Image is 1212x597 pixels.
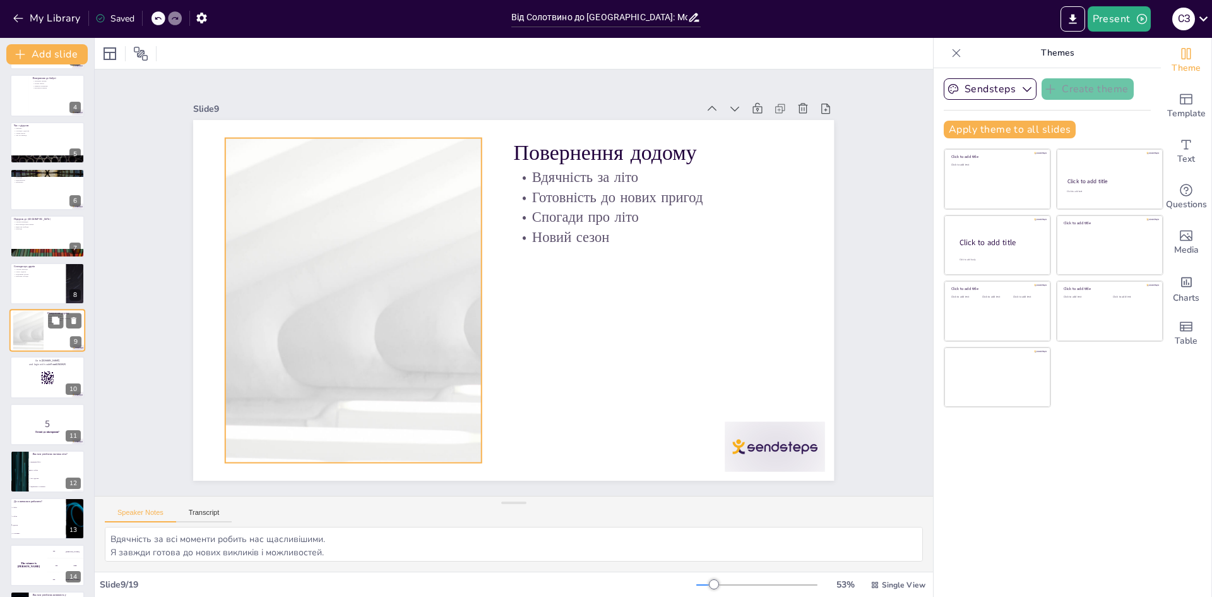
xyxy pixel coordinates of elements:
span: Single View [882,580,925,590]
p: Готовність до нових пригод [514,188,802,208]
span: З дідусем [12,524,65,525]
div: Click to add title [1064,286,1154,291]
p: Спогади про літо [47,320,81,322]
div: 12 [10,450,85,492]
div: 10 [10,356,85,398]
span: Text [1177,152,1195,166]
span: Час з дідусем [31,478,84,479]
div: 5 [10,122,85,164]
div: С З [1172,8,1195,30]
p: Сміх і радість [14,270,62,273]
p: Відпочинок у Солотвино [14,171,81,174]
span: Відпочинок у Солотвино [31,486,84,487]
div: 13 [66,524,81,536]
p: Природа [14,176,81,179]
div: 4 [10,75,85,116]
p: Уроки життя [14,132,81,135]
div: 100 [47,545,85,558]
div: Click to add title [1067,178,1151,185]
div: 6 [10,169,85,210]
div: 10 [66,383,81,395]
span: Charts [1173,291,1199,305]
p: Повернення до бабусі [32,76,81,80]
span: Час у таборі [31,470,84,471]
div: Click to add title [959,237,1040,248]
p: Велосипедні прогулянки [14,224,81,226]
div: 300 [47,573,85,587]
p: Відчуття свободи [14,226,81,228]
div: Saved [95,13,134,25]
button: Speaker Notes [105,509,176,522]
span: Media [1174,243,1199,257]
span: Template [1167,107,1206,121]
div: Add text boxes [1161,129,1211,174]
div: 7 [10,215,85,257]
button: Export to PowerPoint [1060,6,1085,32]
div: Click to add text [1013,296,1042,299]
div: Layout [100,44,120,64]
p: Гірські краєвиди [14,221,81,224]
p: Де я навчилася рибалити? [14,500,62,504]
p: Themes [966,38,1148,68]
div: 8 [69,289,81,301]
span: У бабусі [12,507,65,508]
button: Transcript [176,509,232,522]
div: 4 [69,102,81,113]
div: 14 [10,545,85,586]
button: Sendsteps [944,78,1037,100]
p: Домашні справи [32,80,81,83]
div: 5 [69,148,81,160]
div: Jaap [73,565,76,567]
div: Click to add text [951,296,980,299]
div: Click to add text [1064,296,1103,299]
p: Спогади про друзів [14,265,62,268]
div: Click to add text [951,164,1042,167]
div: 9 [70,337,81,348]
p: Спільні пригоди [14,268,62,270]
div: Add images, graphics, shapes or video [1161,220,1211,265]
div: 53 % [830,579,860,591]
button: С З [1172,6,1195,32]
textarea: Вдячність за всі моменти робить нас щасливішими. Я завжди готова до нових викликів і можливостей.... [105,527,923,562]
button: Add slide [6,44,88,64]
p: Враження [14,181,81,184]
div: 14 [66,571,81,582]
h4: The winner is [PERSON_NAME] [10,562,47,569]
p: Вдячність за літо [514,167,802,188]
p: Час з дідусем [14,124,81,128]
div: Add a table [1161,311,1211,356]
p: Спогади про літо [514,207,802,227]
button: Apply theme to all slides [944,121,1076,138]
p: Час на природі [14,134,81,136]
button: Duplicate Slide [48,313,63,328]
div: Click to add title [1064,220,1154,226]
p: Взаєморозуміння [32,87,81,90]
div: 11 [10,404,85,445]
div: 11 [66,430,81,442]
div: 13 [10,498,85,540]
input: Insert title [511,8,687,27]
button: Create theme [1042,78,1134,100]
p: Відновлення [14,179,81,181]
span: Theme [1172,61,1201,75]
div: Add ready made slides [1161,83,1211,129]
button: Present [1088,6,1151,32]
p: Спогади з дідусем [14,130,81,132]
p: Повернення додому [47,311,81,315]
p: Подорож до [GEOGRAPHIC_DATA] [14,218,81,222]
p: Повернення додому [514,138,802,168]
p: Новий сезон [514,227,802,248]
p: Go to [14,359,81,363]
p: Щасливі спогади [14,275,62,277]
p: Вдячність за літо [47,315,81,317]
p: Термальні води [14,174,81,177]
strong: Готові до вікторини? [35,430,59,433]
p: Готовність до нових пригод [47,317,81,320]
div: Add charts and graphs [1161,265,1211,311]
p: Пригоди [14,228,81,231]
div: Click to add title [951,154,1042,159]
p: and login with code [14,362,81,366]
p: Яка моя улюблена частина літа? [32,452,81,456]
p: Рибалка [14,127,81,130]
div: Click to add text [982,296,1011,299]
